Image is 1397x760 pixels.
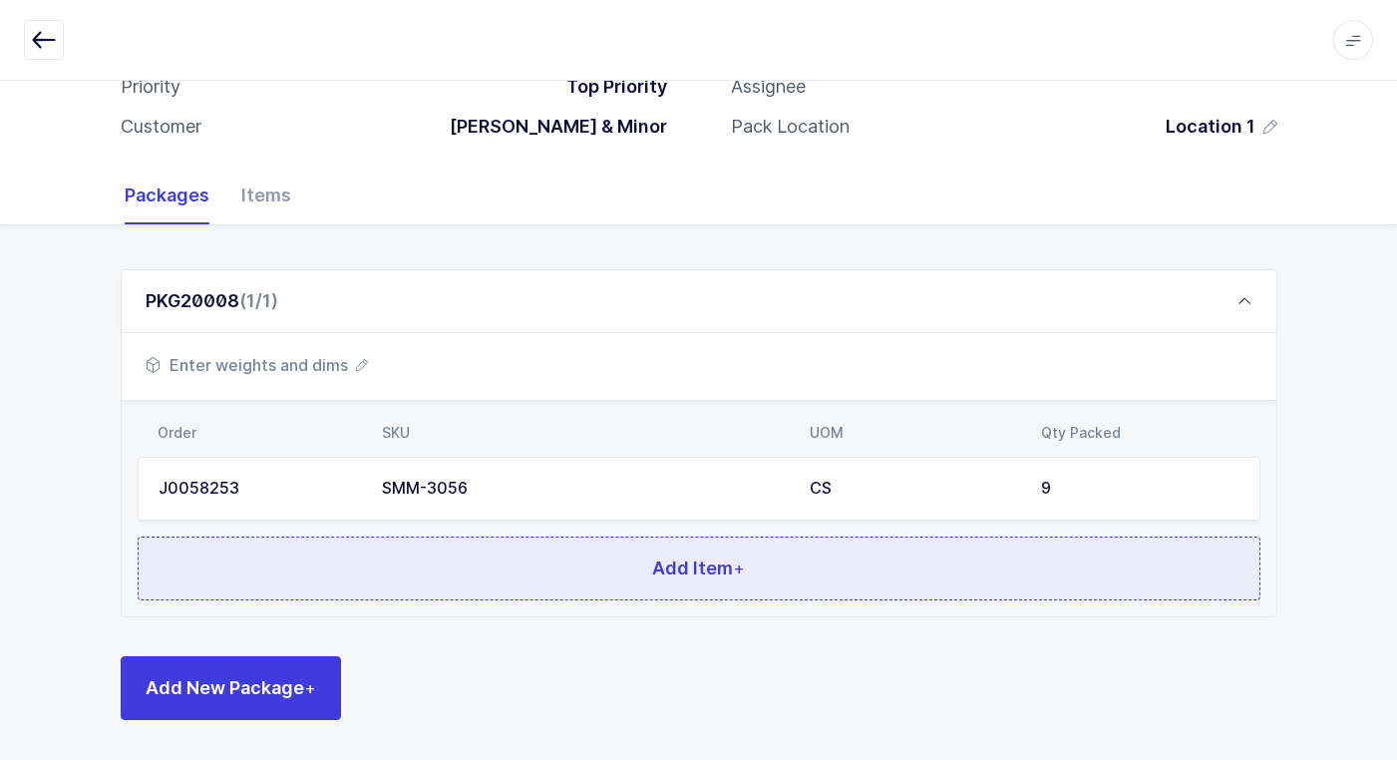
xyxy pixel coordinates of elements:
[239,290,278,311] span: (1/1)
[138,537,1260,600] button: Add Item+
[159,480,358,498] div: J0058253
[731,75,806,99] div: Assignee
[225,167,291,224] div: Items
[382,425,786,441] div: SKU
[731,115,850,139] div: Pack Location
[121,269,1277,333] div: PKG20008(1/1)
[304,677,316,698] span: +
[1041,480,1239,498] div: 9
[1041,425,1248,441] div: Qty Packed
[652,556,745,580] span: Add Item
[810,425,1017,441] div: UOM
[121,115,201,139] div: Customer
[382,480,786,498] div: SMM-3056
[121,333,1277,617] div: PKG20008(1/1)
[121,656,341,720] button: Add New Package+
[733,558,745,578] span: +
[434,115,667,139] div: [PERSON_NAME] & Minor
[146,289,278,313] div: PKG20008
[158,425,358,441] div: Order
[125,167,225,224] div: Packages
[1166,115,1277,139] button: Location 1
[146,675,316,700] span: Add New Package
[810,480,1017,498] div: CS
[1166,115,1255,139] span: Location 1
[121,75,180,99] div: Priority
[550,75,667,99] div: Top Priority
[146,353,368,377] button: Enter weights and dims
